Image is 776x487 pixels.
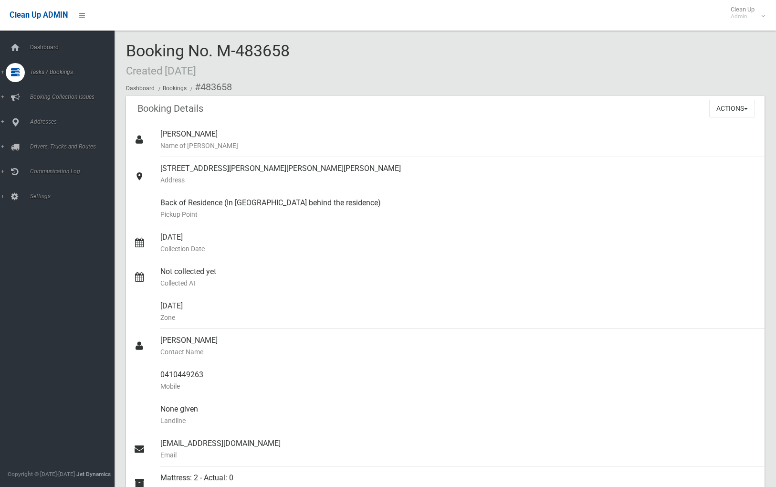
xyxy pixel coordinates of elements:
[160,157,757,191] div: [STREET_ADDRESS][PERSON_NAME][PERSON_NAME][PERSON_NAME]
[160,432,757,466] div: [EMAIL_ADDRESS][DOMAIN_NAME]
[126,99,215,118] header: Booking Details
[27,118,122,125] span: Addresses
[160,329,757,363] div: [PERSON_NAME]
[160,174,757,186] small: Address
[160,277,757,289] small: Collected At
[27,143,122,150] span: Drivers, Trucks and Routes
[126,41,290,78] span: Booking No. M-483658
[160,398,757,432] div: None given
[126,432,765,466] a: [EMAIL_ADDRESS][DOMAIN_NAME]Email
[160,140,757,151] small: Name of [PERSON_NAME]
[8,471,75,477] span: Copyright © [DATE]-[DATE]
[160,449,757,461] small: Email
[160,312,757,323] small: Zone
[160,346,757,358] small: Contact Name
[160,381,757,392] small: Mobile
[27,69,122,75] span: Tasks / Bookings
[709,100,755,117] button: Actions
[160,363,757,398] div: 0410449263
[731,13,755,20] small: Admin
[160,415,757,426] small: Landline
[27,193,122,200] span: Settings
[160,209,757,220] small: Pickup Point
[76,471,111,477] strong: Jet Dynamics
[188,78,232,96] li: #483658
[726,6,764,20] span: Clean Up
[160,123,757,157] div: [PERSON_NAME]
[27,94,122,100] span: Booking Collection Issues
[10,11,68,20] span: Clean Up ADMIN
[160,295,757,329] div: [DATE]
[160,260,757,295] div: Not collected yet
[27,168,122,175] span: Communication Log
[126,85,155,92] a: Dashboard
[126,64,196,77] small: Created [DATE]
[163,85,187,92] a: Bookings
[160,226,757,260] div: [DATE]
[160,243,757,254] small: Collection Date
[160,191,757,226] div: Back of Residence (In [GEOGRAPHIC_DATA] behind the residence)
[27,44,122,51] span: Dashboard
